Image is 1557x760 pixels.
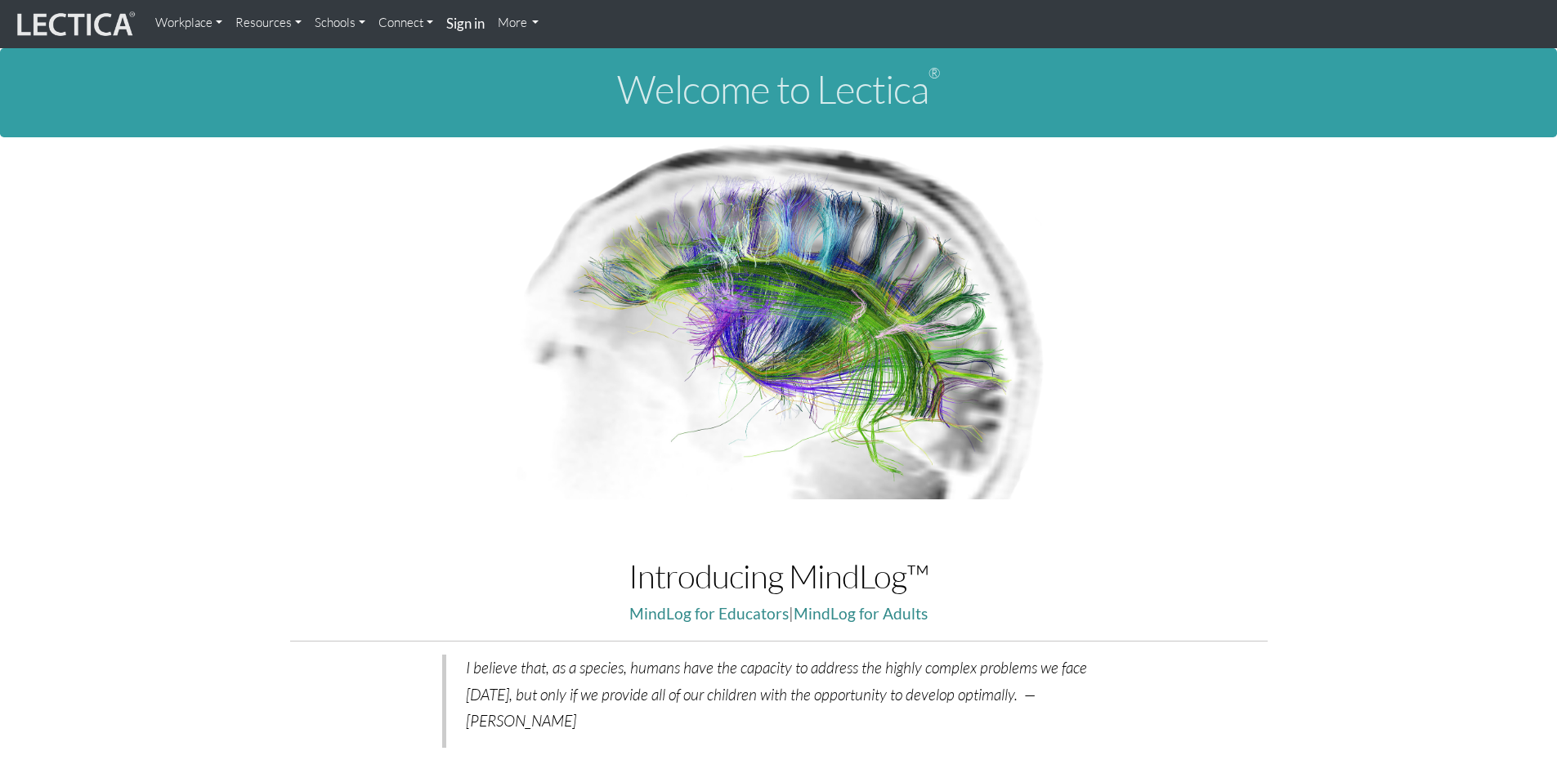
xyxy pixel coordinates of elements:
[629,604,789,623] a: MindLog for Educators
[290,558,1268,594] h1: Introducing MindLog™
[446,15,485,32] strong: Sign in
[440,7,491,42] a: Sign in
[491,7,546,39] a: More
[149,7,229,39] a: Workplace
[794,604,928,623] a: MindLog for Adults
[290,601,1268,628] p: |
[928,64,940,82] sup: ®
[13,9,136,40] img: lecticalive
[229,7,308,39] a: Resources
[13,68,1544,111] h1: Welcome to Lectica
[308,7,372,39] a: Schools
[507,137,1051,500] img: Human Connectome Project Image
[372,7,440,39] a: Connect
[466,655,1096,735] p: I believe that, as a species, humans have the capacity to address the highly complex problems we ...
